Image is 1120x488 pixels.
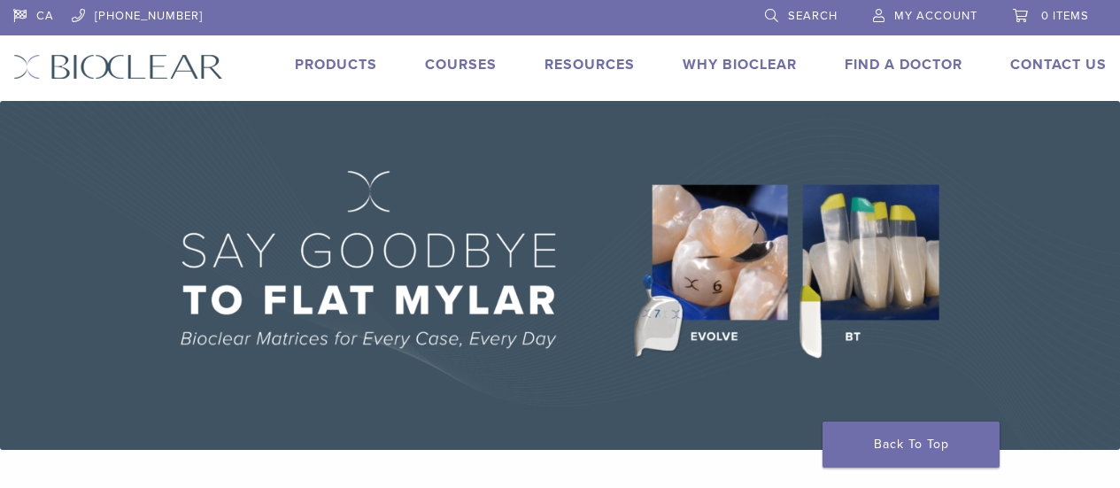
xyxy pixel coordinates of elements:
[683,56,797,74] a: Why Bioclear
[1010,56,1107,74] a: Contact Us
[845,56,962,74] a: Find A Doctor
[13,54,223,80] img: Bioclear
[894,9,977,23] span: My Account
[295,56,377,74] a: Products
[823,422,1000,468] a: Back To Top
[1041,9,1089,23] span: 0 items
[788,9,838,23] span: Search
[545,56,635,74] a: Resources
[425,56,497,74] a: Courses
